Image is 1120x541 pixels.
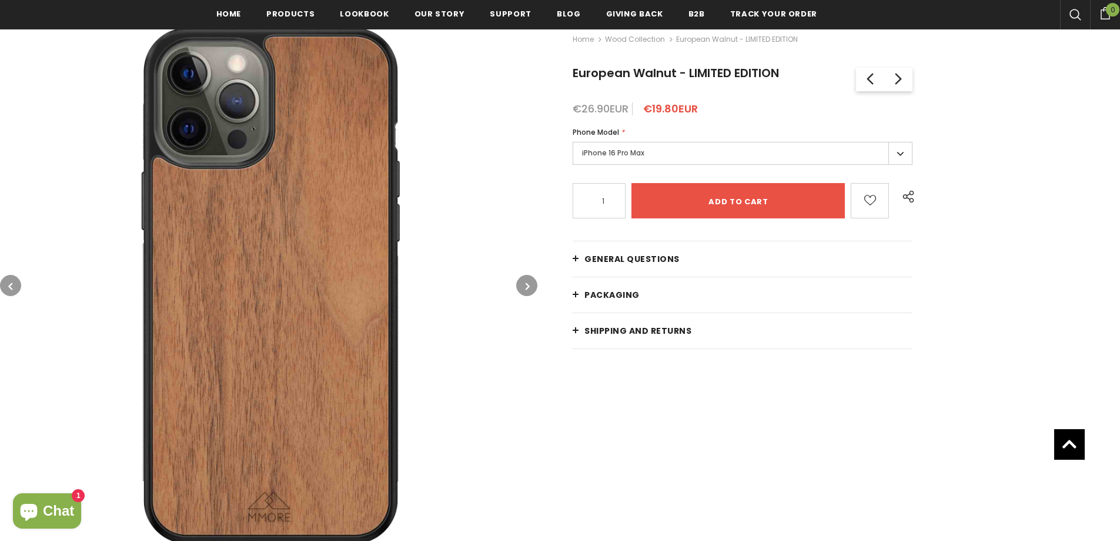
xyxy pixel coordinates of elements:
span: €19.80EUR [643,101,698,116]
span: B2B [688,8,705,19]
span: Giving back [606,8,663,19]
a: Shipping and returns [573,313,912,349]
span: Phone Model [573,127,619,137]
span: Products [266,8,315,19]
span: European Walnut - LIMITED EDITION [573,65,779,81]
a: 0 [1090,5,1120,19]
label: iPhone 16 Pro Max [573,142,912,165]
span: Track your order [730,8,817,19]
a: Home [573,32,594,47]
span: Our Story [414,8,465,19]
span: 0 [1106,3,1119,16]
a: PACKAGING [573,277,912,313]
span: Shipping and returns [584,325,691,337]
span: Home [216,8,242,19]
span: General Questions [584,253,680,265]
a: General Questions [573,241,912,277]
span: Blog [557,8,581,19]
span: €26.90EUR [573,101,628,116]
inbox-online-store-chat: Shopify online store chat [9,493,85,532]
input: Add to cart [631,183,845,218]
span: support [490,8,531,19]
span: European Walnut - LIMITED EDITION [676,32,798,47]
span: PACKAGING [584,289,640,301]
span: Lookbook [340,8,389,19]
a: Wood Collection [605,34,665,44]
